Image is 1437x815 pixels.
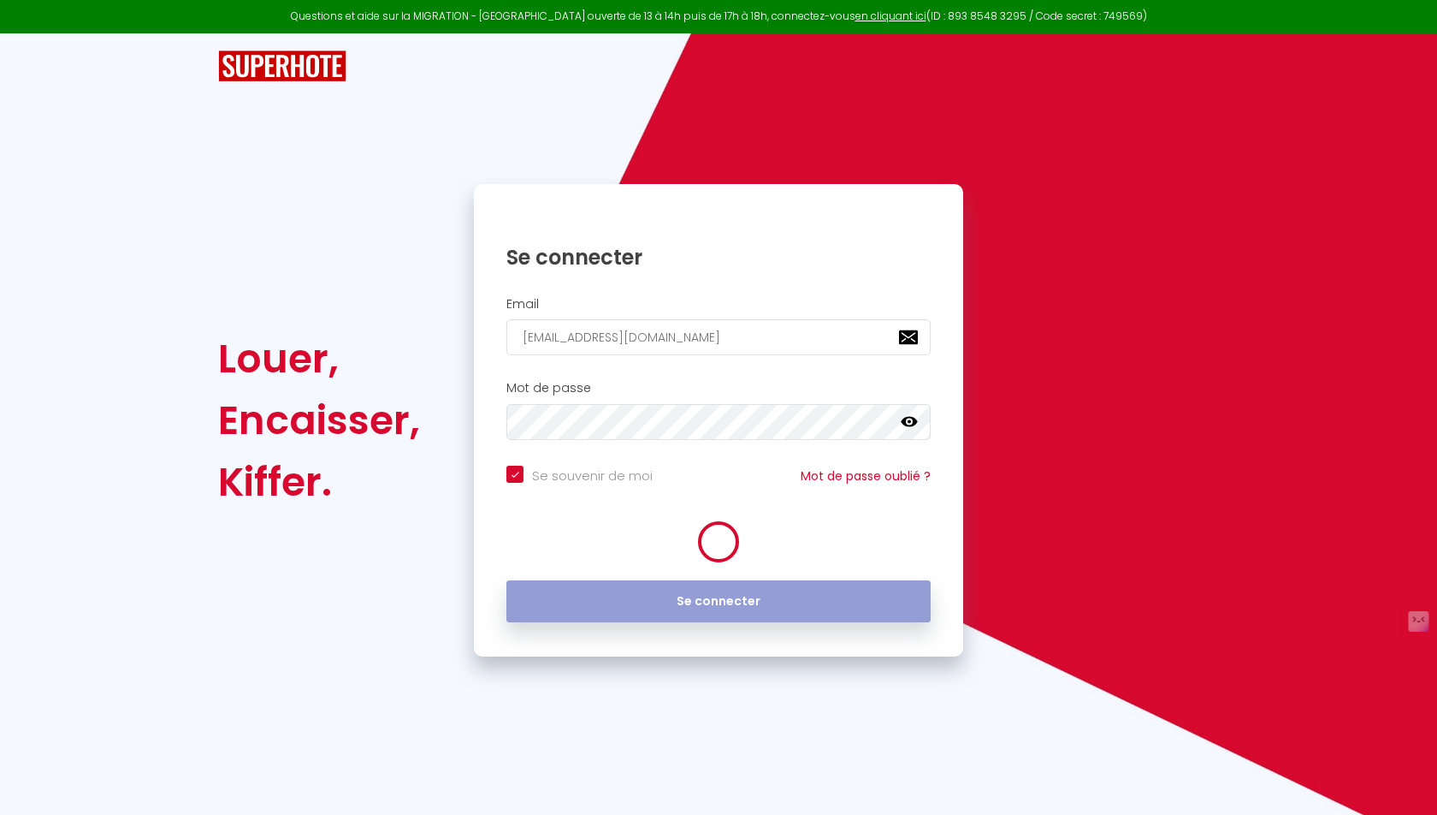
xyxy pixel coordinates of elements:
[855,9,926,23] a: en cliquant ici
[218,451,420,513] div: Kiffer.
[506,244,931,271] h1: Se connecter
[506,381,931,396] h2: Mot de passe
[218,51,346,82] img: SuperHote logo
[218,328,420,390] div: Louer,
[218,390,420,451] div: Encaisser,
[506,580,931,623] button: Se connecter
[506,319,931,355] input: Ton Email
[506,297,931,312] h2: Email
[801,467,931,485] a: Mot de passe oublié ?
